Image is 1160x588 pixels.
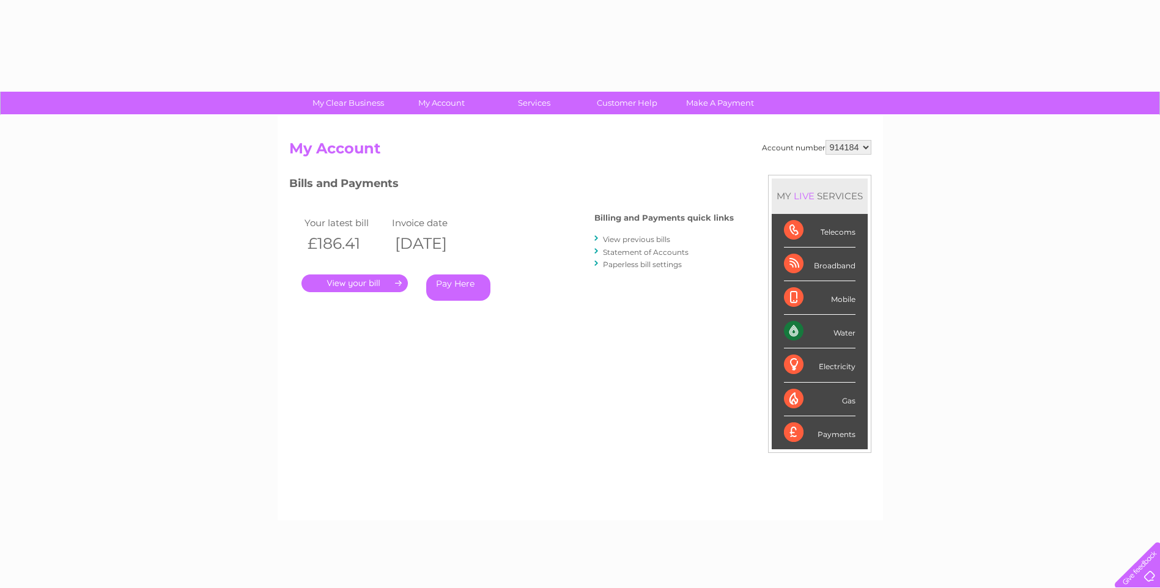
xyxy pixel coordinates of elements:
[391,92,492,114] a: My Account
[784,416,855,449] div: Payments
[298,92,399,114] a: My Clear Business
[784,383,855,416] div: Gas
[762,140,871,155] div: Account number
[301,231,390,256] th: £186.41
[603,248,689,257] a: Statement of Accounts
[784,248,855,281] div: Broadband
[784,315,855,348] div: Water
[577,92,678,114] a: Customer Help
[484,92,585,114] a: Services
[289,140,871,163] h2: My Account
[594,213,734,222] h4: Billing and Payments quick links
[389,231,477,256] th: [DATE]
[784,281,855,315] div: Mobile
[784,214,855,248] div: Telecoms
[603,235,670,244] a: View previous bills
[791,190,817,202] div: LIVE
[301,215,390,231] td: Your latest bill
[426,274,490,301] a: Pay Here
[289,175,734,196] h3: Bills and Payments
[670,92,770,114] a: Make A Payment
[301,274,408,292] a: .
[603,260,682,269] a: Paperless bill settings
[389,215,477,231] td: Invoice date
[772,178,868,213] div: MY SERVICES
[784,348,855,382] div: Electricity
